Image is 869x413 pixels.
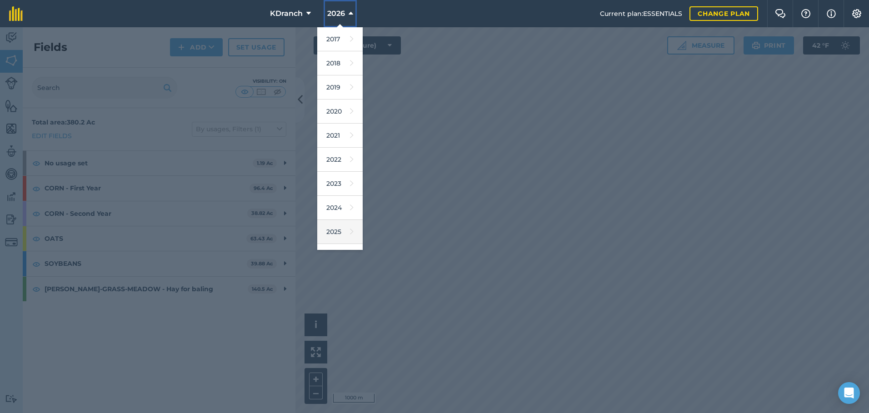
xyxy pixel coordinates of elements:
[317,244,363,268] a: 2026
[317,27,363,51] a: 2017
[317,51,363,75] a: 2018
[327,8,345,19] span: 2026
[317,196,363,220] a: 2024
[838,382,860,404] div: Open Intercom Messenger
[270,8,303,19] span: KDranch
[317,124,363,148] a: 2021
[775,9,786,18] img: Two speech bubbles overlapping with the left bubble in the forefront
[800,9,811,18] img: A question mark icon
[317,220,363,244] a: 2025
[317,100,363,124] a: 2020
[317,148,363,172] a: 2022
[600,9,682,19] span: Current plan : ESSENTIALS
[689,6,758,21] a: Change plan
[317,172,363,196] a: 2023
[851,9,862,18] img: A cog icon
[827,8,836,19] img: svg+xml;base64,PHN2ZyB4bWxucz0iaHR0cDovL3d3dy53My5vcmcvMjAwMC9zdmciIHdpZHRoPSIxNyIgaGVpZ2h0PSIxNy...
[9,6,23,21] img: fieldmargin Logo
[317,75,363,100] a: 2019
